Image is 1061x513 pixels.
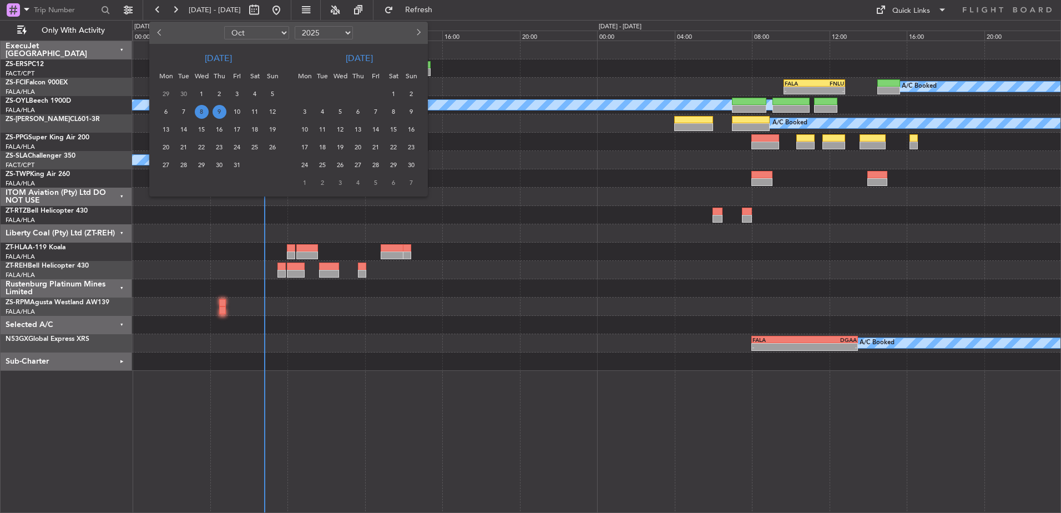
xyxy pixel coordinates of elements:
[228,67,246,85] div: Fri
[157,103,175,120] div: 6-10-2025
[266,123,280,137] span: 19
[177,123,191,137] span: 14
[296,174,314,192] div: 1-12-2025
[175,156,193,174] div: 28-10-2025
[314,67,331,85] div: Tue
[193,120,210,138] div: 15-10-2025
[316,176,330,190] span: 2
[331,174,349,192] div: 3-12-2025
[230,123,244,137] span: 17
[331,67,349,85] div: Wed
[387,176,401,190] span: 6
[159,123,173,137] span: 13
[296,120,314,138] div: 10-11-2025
[228,138,246,156] div: 24-10-2025
[349,174,367,192] div: 4-12-2025
[157,67,175,85] div: Mon
[387,105,401,119] span: 8
[402,120,420,138] div: 16-11-2025
[210,156,228,174] div: 30-10-2025
[387,87,401,101] span: 1
[213,158,226,172] span: 30
[405,140,418,154] span: 23
[405,123,418,137] span: 16
[264,103,281,120] div: 12-10-2025
[154,24,166,42] button: Previous month
[159,140,173,154] span: 20
[177,140,191,154] span: 21
[385,103,402,120] div: 8-11-2025
[385,156,402,174] div: 29-11-2025
[351,176,365,190] span: 4
[314,138,331,156] div: 18-11-2025
[248,87,262,101] span: 4
[367,103,385,120] div: 7-11-2025
[246,67,264,85] div: Sat
[369,105,383,119] span: 7
[264,85,281,103] div: 5-10-2025
[195,158,209,172] span: 29
[387,140,401,154] span: 22
[177,158,191,172] span: 28
[367,120,385,138] div: 14-11-2025
[213,87,226,101] span: 2
[402,85,420,103] div: 2-11-2025
[264,120,281,138] div: 19-10-2025
[213,140,226,154] span: 23
[266,140,280,154] span: 26
[193,138,210,156] div: 22-10-2025
[230,158,244,172] span: 31
[369,158,383,172] span: 28
[334,176,347,190] span: 3
[264,138,281,156] div: 26-10-2025
[412,24,424,42] button: Next month
[387,123,401,137] span: 15
[405,105,418,119] span: 9
[349,138,367,156] div: 20-11-2025
[314,156,331,174] div: 25-11-2025
[266,105,280,119] span: 12
[228,156,246,174] div: 31-10-2025
[195,87,209,101] span: 1
[295,26,353,39] select: Select year
[367,138,385,156] div: 21-11-2025
[351,123,365,137] span: 13
[367,174,385,192] div: 5-12-2025
[175,103,193,120] div: 7-10-2025
[402,67,420,85] div: Sun
[213,123,226,137] span: 16
[369,123,383,137] span: 14
[331,120,349,138] div: 12-11-2025
[296,156,314,174] div: 24-11-2025
[331,103,349,120] div: 5-11-2025
[402,138,420,156] div: 23-11-2025
[157,156,175,174] div: 27-10-2025
[405,87,418,101] span: 2
[385,85,402,103] div: 1-11-2025
[195,123,209,137] span: 15
[316,140,330,154] span: 18
[314,103,331,120] div: 4-11-2025
[246,138,264,156] div: 25-10-2025
[385,67,402,85] div: Sat
[298,105,312,119] span: 3
[369,176,383,190] span: 5
[296,138,314,156] div: 17-11-2025
[175,120,193,138] div: 14-10-2025
[349,67,367,85] div: Thu
[228,103,246,120] div: 10-10-2025
[157,120,175,138] div: 13-10-2025
[316,158,330,172] span: 25
[248,123,262,137] span: 18
[385,174,402,192] div: 6-12-2025
[351,158,365,172] span: 27
[193,156,210,174] div: 29-10-2025
[296,67,314,85] div: Mon
[349,103,367,120] div: 6-11-2025
[402,103,420,120] div: 9-11-2025
[387,158,401,172] span: 29
[195,140,209,154] span: 22
[210,138,228,156] div: 23-10-2025
[402,156,420,174] div: 30-11-2025
[210,120,228,138] div: 16-10-2025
